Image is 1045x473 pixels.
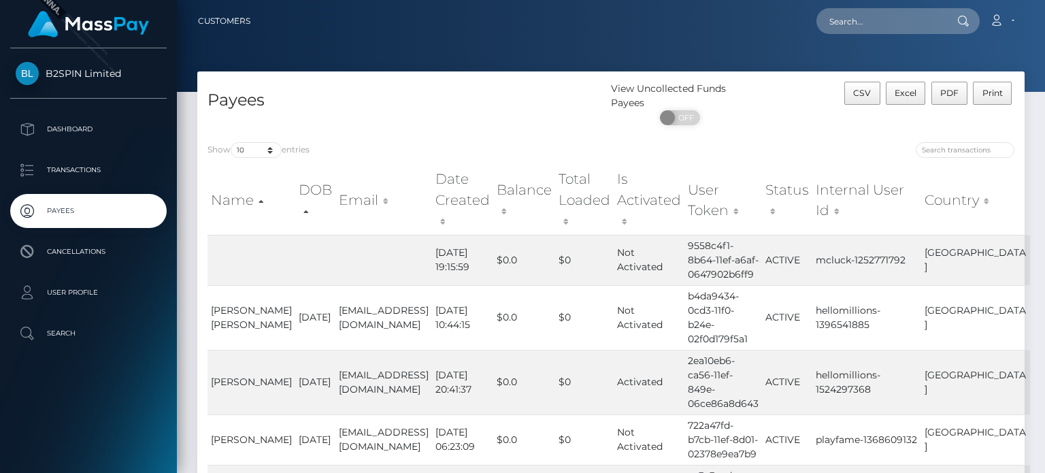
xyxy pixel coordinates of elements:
td: [PERSON_NAME] [208,350,295,414]
a: Payees [10,194,167,228]
span: CSV [853,88,871,98]
a: Customers [198,7,250,35]
th: User Token: activate to sort column ascending [684,165,762,234]
input: Search... [816,8,944,34]
th: Balance: activate to sort column ascending [493,165,555,234]
button: Excel [886,82,926,105]
th: Country: activate to sort column ascending [921,165,1030,234]
td: [GEOGRAPHIC_DATA] [921,285,1030,350]
p: Dashboard [16,119,161,140]
td: ACTIVE [762,235,812,285]
button: Print [973,82,1012,105]
td: $0.0 [493,285,555,350]
td: [GEOGRAPHIC_DATA] [921,235,1030,285]
td: Not Activated [614,414,684,465]
th: Is Activated: activate to sort column ascending [614,165,684,234]
div: View Uncollected Funds Payees [611,82,749,110]
td: [DATE] 19:15:59 [432,235,493,285]
td: 722a47fd-b7cb-11ef-8d01-02378e9ea7b9 [684,414,762,465]
img: B2SPIN Limited [16,62,39,85]
td: [DATE] 10:44:15 [432,285,493,350]
td: $0 [555,285,614,350]
td: hellomillions-1524297368 [812,350,921,414]
td: [EMAIL_ADDRESS][DOMAIN_NAME] [335,350,432,414]
input: Search transactions [916,142,1014,158]
th: DOB: activate to sort column descending [295,165,335,234]
td: [GEOGRAPHIC_DATA] [921,414,1030,465]
td: Not Activated [614,285,684,350]
td: Activated [614,350,684,414]
p: Payees [16,201,161,221]
td: $0.0 [493,235,555,285]
td: ACTIVE [762,350,812,414]
span: Excel [895,88,916,98]
td: [EMAIL_ADDRESS][DOMAIN_NAME] [335,414,432,465]
td: 2ea10eb6-ca56-11ef-849e-06ce86a8d643 [684,350,762,414]
span: OFF [667,110,701,125]
th: Total Loaded: activate to sort column ascending [555,165,614,234]
p: Transactions [16,160,161,180]
td: [PERSON_NAME] [208,414,295,465]
button: CSV [844,82,880,105]
th: Status: activate to sort column ascending [762,165,812,234]
td: [DATE] [295,414,335,465]
td: $0 [555,350,614,414]
td: b4da9434-0cd3-11f0-b24e-02f0d179f5a1 [684,285,762,350]
a: Transactions [10,153,167,187]
p: Search [16,323,161,344]
td: $0 [555,414,614,465]
a: Search [10,316,167,350]
td: ACTIVE [762,414,812,465]
span: PDF [940,88,959,98]
th: Name: activate to sort column ascending [208,165,295,234]
h4: Payees [208,88,601,112]
td: $0 [555,235,614,285]
td: ACTIVE [762,285,812,350]
td: $0.0 [493,350,555,414]
th: Date Created: activate to sort column ascending [432,165,493,234]
label: Show entries [208,142,310,158]
td: [DATE] [295,285,335,350]
td: playfame-1368609132 [812,414,921,465]
td: [GEOGRAPHIC_DATA] [921,350,1030,414]
th: Internal User Id: activate to sort column ascending [812,165,921,234]
th: Email: activate to sort column ascending [335,165,432,234]
select: Showentries [231,142,282,158]
img: MassPay Logo [28,11,149,37]
td: mcluck-1252771792 [812,235,921,285]
td: [DATE] 06:23:09 [432,414,493,465]
td: hellomillions-1396541885 [812,285,921,350]
p: Cancellations [16,242,161,262]
span: B2SPIN Limited [10,67,167,80]
td: [EMAIL_ADDRESS][DOMAIN_NAME] [335,285,432,350]
td: Not Activated [614,235,684,285]
p: User Profile [16,282,161,303]
a: Dashboard [10,112,167,146]
td: [DATE] 20:41:37 [432,350,493,414]
a: Cancellations [10,235,167,269]
td: 9558c4f1-8b64-11ef-a6af-0647902b6ff9 [684,235,762,285]
button: PDF [931,82,968,105]
td: $0.0 [493,414,555,465]
td: [DATE] [295,350,335,414]
td: [PERSON_NAME] [PERSON_NAME] [208,285,295,350]
a: User Profile [10,276,167,310]
span: Print [982,88,1003,98]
